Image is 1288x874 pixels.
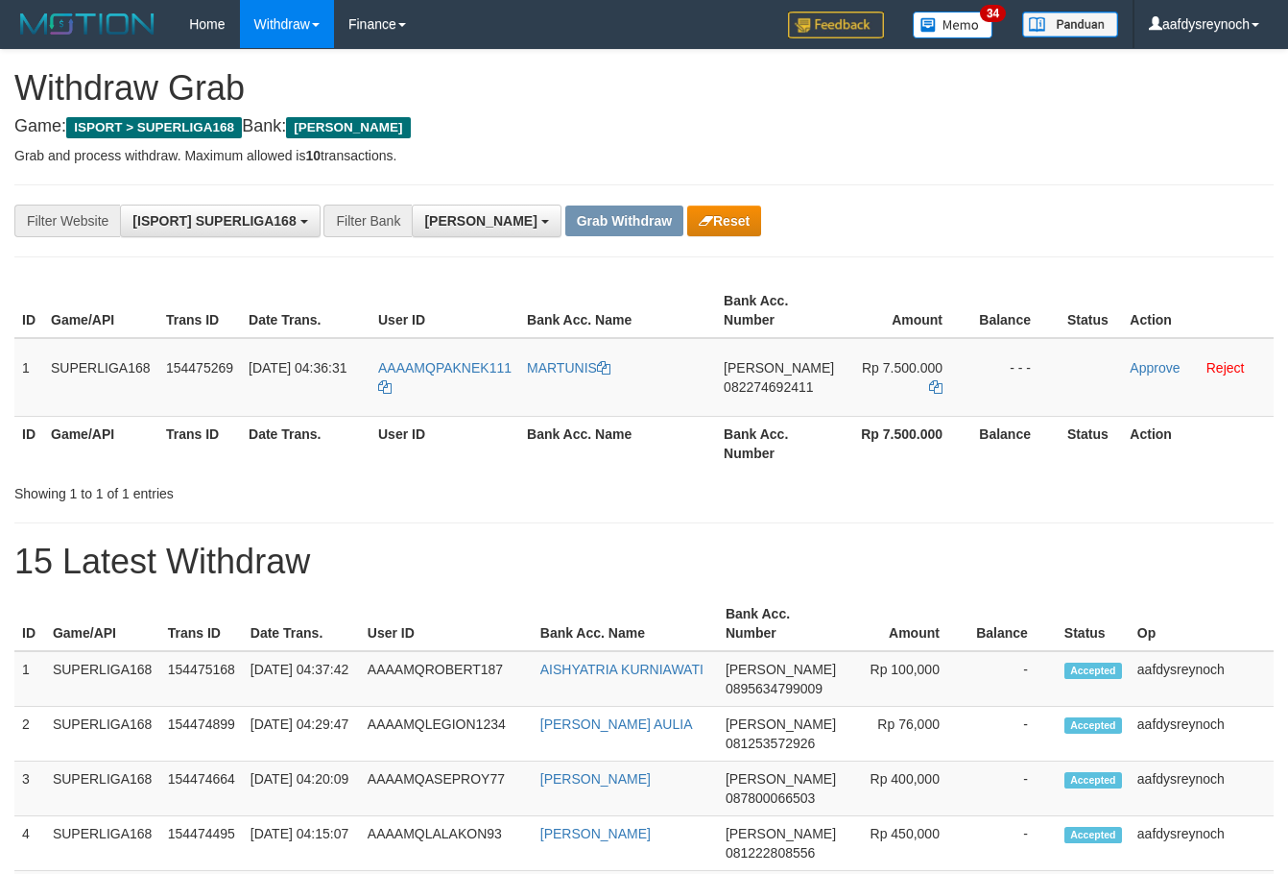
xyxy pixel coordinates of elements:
th: Game/API [45,596,160,651]
span: AAAAMQPAKNEK111 [378,360,512,376]
a: [PERSON_NAME] [540,826,651,841]
span: [PERSON_NAME] [424,213,537,229]
td: Rp 450,000 [844,816,968,871]
span: 154475269 [166,360,233,376]
td: Rp 76,000 [844,707,968,762]
th: Trans ID [158,416,241,471]
td: aafdysreynoch [1130,762,1274,816]
strong: 10 [305,148,321,163]
span: Copy 081253572926 to clipboard [726,736,815,751]
td: 2 [14,707,45,762]
td: 154474664 [160,762,243,816]
td: AAAAMQASEPROY77 [360,762,533,816]
span: [PERSON_NAME] [726,771,836,787]
td: - [968,707,1057,762]
th: Amount [842,283,971,338]
img: Button%20Memo.svg [913,12,993,38]
span: [DATE] 04:36:31 [249,360,346,376]
th: Status [1060,283,1122,338]
span: Rp 7.500.000 [862,360,942,376]
td: SUPERLIGA168 [45,762,160,816]
h1: Withdraw Grab [14,69,1274,108]
td: Rp 400,000 [844,762,968,816]
p: Grab and process withdraw. Maximum allowed is transactions. [14,146,1274,165]
td: aafdysreynoch [1130,707,1274,762]
span: [ISPORT] SUPERLIGA168 [132,213,296,229]
td: SUPERLIGA168 [45,816,160,871]
span: ISPORT > SUPERLIGA168 [66,117,242,138]
td: 4 [14,816,45,871]
th: Action [1122,416,1274,471]
span: Copy 081222808556 to clipboard [726,845,815,861]
td: 154475168 [160,651,243,707]
button: [PERSON_NAME] [412,205,561,237]
h4: Game: Bank: [14,117,1274,136]
th: Trans ID [158,283,241,338]
th: Balance [971,416,1060,471]
td: AAAAMQROBERT187 [360,651,533,707]
td: [DATE] 04:15:07 [243,816,360,871]
th: Op [1130,596,1274,651]
th: Rp 7.500.000 [842,416,971,471]
span: Accepted [1064,663,1122,679]
th: Status [1060,416,1122,471]
th: Date Trans. [243,596,360,651]
th: Status [1057,596,1130,651]
th: Game/API [43,283,158,338]
a: [PERSON_NAME] AULIA [540,716,693,732]
td: aafdysreynoch [1130,651,1274,707]
span: Copy 0895634799009 to clipboard [726,681,823,696]
th: Balance [968,596,1057,651]
td: AAAAMQLALAKON93 [360,816,533,871]
a: [PERSON_NAME] [540,771,651,787]
span: [PERSON_NAME] [724,360,834,376]
td: AAAAMQLEGION1234 [360,707,533,762]
a: AAAAMQPAKNEK111 [378,360,512,395]
th: ID [14,416,43,471]
th: Amount [844,596,968,651]
th: ID [14,283,43,338]
td: Rp 100,000 [844,651,968,707]
span: Accepted [1064,717,1122,734]
td: [DATE] 04:37:42 [243,651,360,707]
th: Bank Acc. Number [716,283,842,338]
div: Showing 1 to 1 of 1 entries [14,476,522,503]
td: 154474495 [160,816,243,871]
td: [DATE] 04:29:47 [243,707,360,762]
span: [PERSON_NAME] [286,117,410,138]
td: - - - [971,338,1060,417]
td: aafdysreynoch [1130,816,1274,871]
div: Filter Bank [323,205,412,237]
th: ID [14,596,45,651]
a: Copy 7500000 to clipboard [929,379,942,395]
span: [PERSON_NAME] [726,662,836,677]
th: Bank Acc. Name [519,416,716,471]
button: Reset [687,206,761,236]
a: Approve [1130,360,1180,376]
img: Feedback.jpg [788,12,884,38]
td: SUPERLIGA168 [45,707,160,762]
td: 1 [14,651,45,707]
td: - [968,762,1057,816]
span: Accepted [1064,772,1122,789]
img: panduan.png [1022,12,1118,37]
th: Date Trans. [241,416,370,471]
th: Bank Acc. Number [718,596,844,651]
span: Accepted [1064,827,1122,843]
span: 34 [980,5,1006,22]
th: User ID [370,416,519,471]
td: SUPERLIGA168 [45,651,160,707]
span: Copy 082274692411 to clipboard [724,379,813,395]
td: 3 [14,762,45,816]
div: Filter Website [14,205,120,237]
h1: 15 Latest Withdraw [14,543,1274,581]
a: AISHYATRIA KURNIAWATI [540,662,704,677]
td: 1 [14,338,43,417]
th: User ID [370,283,519,338]
th: Date Trans. [241,283,370,338]
a: Reject [1206,360,1245,376]
th: User ID [360,596,533,651]
button: [ISPORT] SUPERLIGA168 [120,205,320,237]
td: - [968,651,1057,707]
td: 154474899 [160,707,243,762]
